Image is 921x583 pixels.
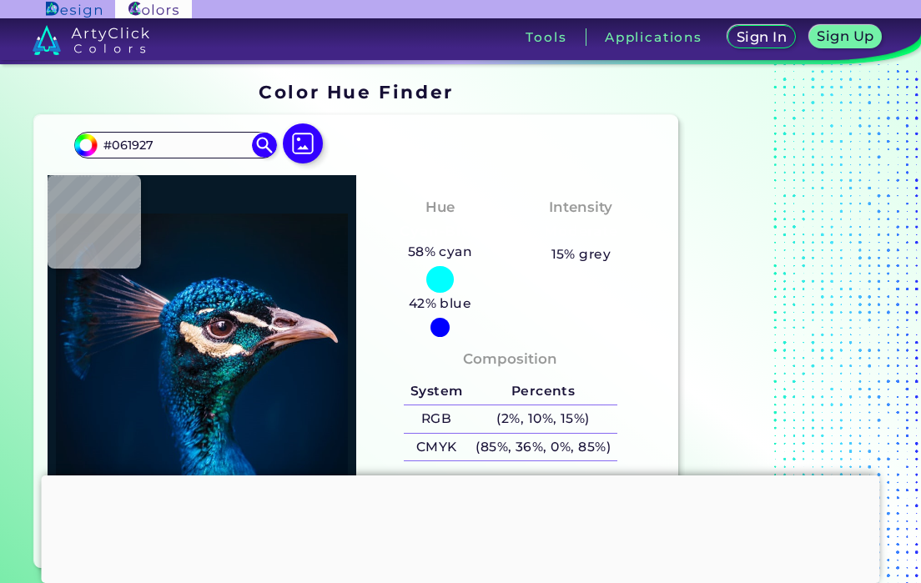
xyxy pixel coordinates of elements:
[259,79,453,104] h1: Color Hue Finder
[404,377,469,405] h5: System
[401,241,479,263] h5: 58% cyan
[33,25,150,55] img: logo_artyclick_colors_white.svg
[404,405,469,433] h5: RGB
[404,434,469,461] h5: CMYK
[730,27,793,48] a: Sign In
[549,195,612,219] h4: Intensity
[42,475,880,579] iframe: Advertisement
[526,31,566,43] h3: Tools
[685,76,893,575] iframe: Advertisement
[46,2,102,18] img: ArtyClick Design logo
[537,222,626,242] h3: Moderate
[252,133,277,158] img: icon search
[56,183,348,546] img: img_pavlin.jpg
[98,133,253,156] input: type color..
[393,222,487,242] h3: Cyan-Blue
[469,405,617,433] h5: (2%, 10%, 15%)
[283,123,323,163] img: icon picture
[819,30,872,43] h5: Sign Up
[469,377,617,405] h5: Percents
[469,434,617,461] h5: (85%, 36%, 0%, 85%)
[402,293,478,314] h5: 42% blue
[605,31,702,43] h3: Applications
[425,195,455,219] h4: Hue
[463,347,557,371] h4: Composition
[738,31,785,43] h5: Sign In
[551,244,611,265] h5: 15% grey
[812,27,878,48] a: Sign Up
